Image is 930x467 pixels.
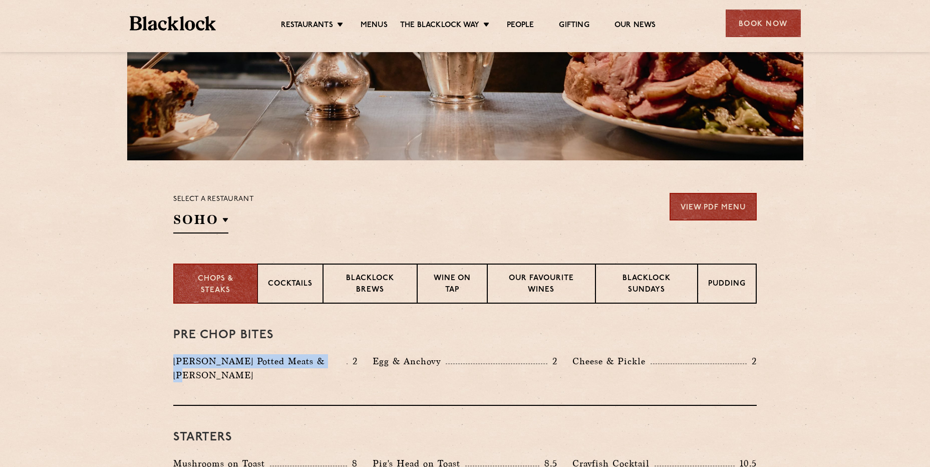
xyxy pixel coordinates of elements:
p: Pudding [708,279,746,291]
a: Restaurants [281,21,333,32]
p: Cheese & Pickle [572,354,651,368]
p: 2 [547,355,557,368]
p: [PERSON_NAME] Potted Meats & [PERSON_NAME] [173,354,347,382]
p: Chops & Steaks [184,274,247,296]
a: Our News [614,21,656,32]
img: BL_Textured_Logo-footer-cropped.svg [130,16,216,31]
p: Select a restaurant [173,193,254,206]
p: 2 [348,355,358,368]
p: Cocktails [268,279,313,291]
a: Gifting [559,21,589,32]
h3: Starters [173,431,757,444]
a: The Blacklock Way [400,21,479,32]
a: Menus [361,21,388,32]
p: Egg & Anchovy [373,354,446,368]
p: 2 [747,355,757,368]
a: View PDF Menu [670,193,757,220]
div: Book Now [726,10,801,37]
h3: Pre Chop Bites [173,329,757,342]
p: Wine on Tap [428,273,477,297]
h2: SOHO [173,211,228,233]
p: Our favourite wines [498,273,584,297]
p: Blacklock Brews [334,273,407,297]
a: People [507,21,534,32]
p: Blacklock Sundays [606,273,687,297]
